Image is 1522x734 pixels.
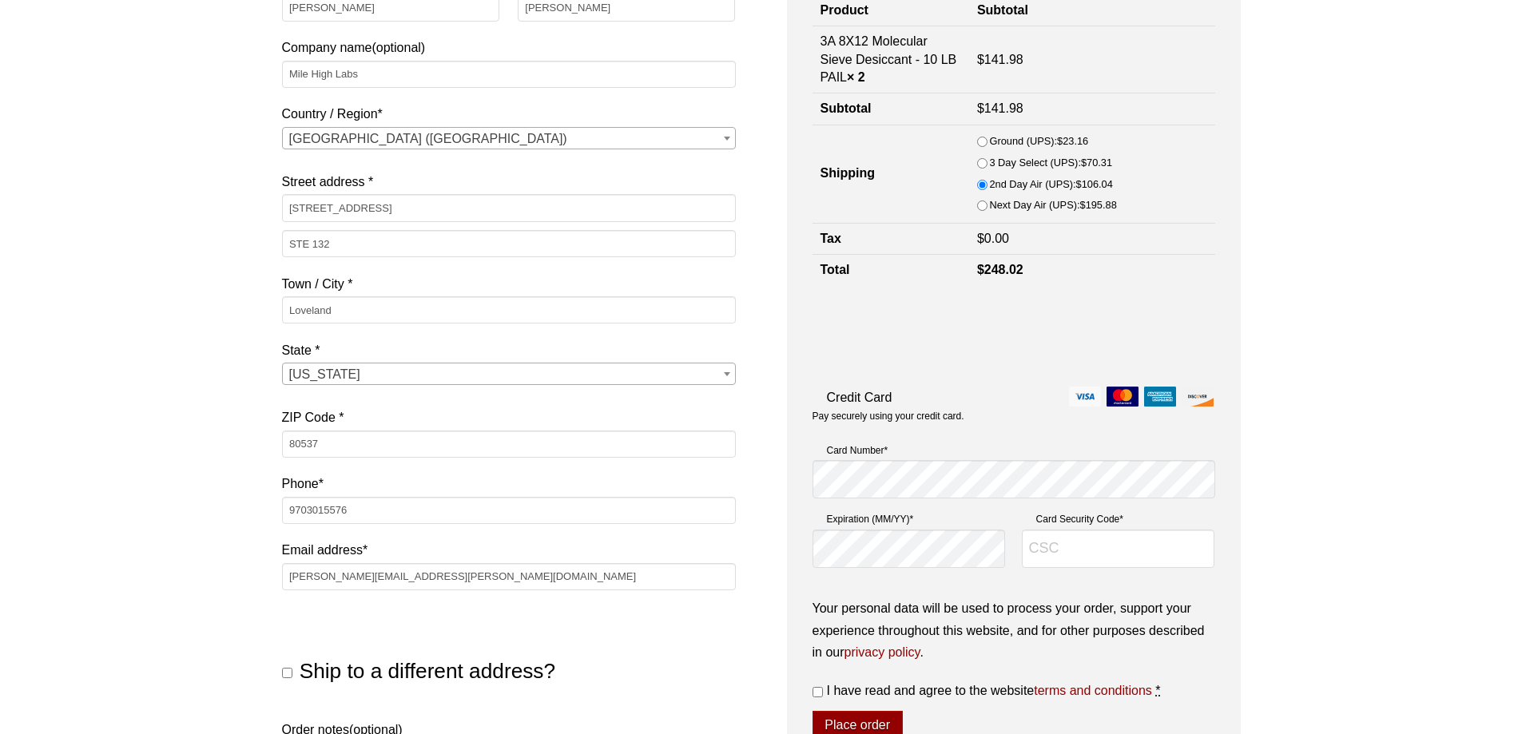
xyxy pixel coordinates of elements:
[1034,684,1152,697] a: terms and conditions
[282,363,736,385] span: State
[813,387,1215,408] label: Credit Card
[813,436,1215,581] fieldset: Payment Info
[1080,199,1086,211] span: $
[813,303,1055,365] iframe: reCAPTCHA
[1182,387,1214,407] img: discover
[977,263,1023,276] bdi: 248.02
[282,273,736,295] label: Town / City
[1144,387,1176,407] img: amex
[1076,178,1113,190] bdi: 106.04
[282,127,736,149] span: Country / Region
[282,407,736,428] label: ZIP Code
[1057,135,1088,147] bdi: 23.16
[989,176,1112,193] label: 2nd Day Air (UPS):
[977,263,984,276] span: $
[283,128,735,150] span: United States (US)
[283,363,735,386] span: Colorado
[1081,157,1112,169] bdi: 70.31
[977,53,984,66] span: $
[813,125,969,223] th: Shipping
[282,539,736,561] label: Email address
[1155,684,1160,697] abbr: required
[282,171,736,192] label: Street address
[844,645,920,659] a: privacy policy
[813,224,969,255] th: Tax
[977,101,1023,115] bdi: 141.98
[813,26,969,93] td: 3A 8X12 Molecular Sieve Desiccant - 10 LB PAIL
[813,511,1006,527] label: Expiration (MM/YY)
[1022,530,1215,568] input: CSC
[1057,135,1063,147] span: $
[977,53,1023,66] bdi: 141.98
[282,339,736,361] label: State
[989,133,1088,150] label: Ground (UPS):
[1069,387,1101,407] img: visa
[813,410,1215,423] p: Pay securely using your credit card.
[813,442,1215,458] label: Card Number
[989,196,1116,214] label: Next Day Air (UPS):
[282,230,736,257] input: Apartment, suite, unit, etc. (optional)
[813,687,823,697] input: I have read and agree to the websiteterms and conditions *
[282,103,736,125] label: Country / Region
[1107,387,1139,407] img: mastercard
[300,659,555,683] span: Ship to a different address?
[813,93,969,125] th: Subtotal
[282,473,736,494] label: Phone
[1081,157,1087,169] span: $
[847,70,865,84] strong: × 2
[827,684,1152,697] span: I have read and agree to the website
[977,101,984,115] span: $
[813,255,969,286] th: Total
[372,41,425,54] span: (optional)
[1022,511,1215,527] label: Card Security Code
[977,232,1009,245] bdi: 0.00
[989,154,1112,172] label: 3 Day Select (UPS):
[1076,178,1082,190] span: $
[282,194,736,221] input: House number and street name
[282,668,292,678] input: Ship to a different address?
[977,232,984,245] span: $
[813,597,1215,663] p: Your personal data will be used to process your order, support your experience throughout this we...
[1080,199,1117,211] bdi: 195.88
